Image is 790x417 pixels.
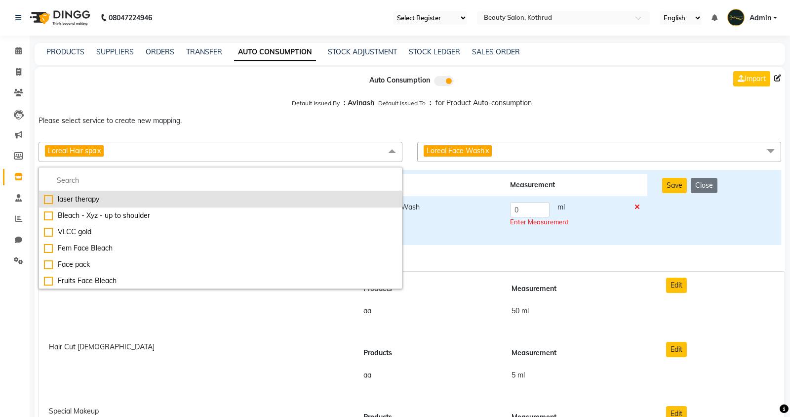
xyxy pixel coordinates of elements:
[186,47,222,56] a: TRANSFER
[510,217,623,227] div: Enter Measurement
[506,278,651,300] th: Measurement
[733,71,770,86] a: Import
[472,47,520,56] a: SALES ORDER
[357,278,506,300] th: Products
[512,371,525,379] span: 5 ml
[356,196,504,233] td: Loreal Face Wash
[44,243,397,253] div: Fem Face Bleach
[44,175,397,186] input: multiselect-search
[666,342,687,357] button: Edit
[357,364,506,386] td: aa
[484,146,489,155] a: x
[292,99,340,108] label: Default Issued By
[409,47,460,56] a: STOCK LEDGER
[557,202,565,217] span: ml
[44,194,397,205] div: laser therapy
[146,47,174,56] a: ORDERS
[662,178,687,193] button: Save
[44,210,397,221] div: Bleach - Xyz - up to shoulder
[691,178,717,193] button: Close
[357,300,506,322] td: aa
[46,47,84,56] a: PRODUCTS
[96,47,134,56] a: SUPPLIERS
[49,407,99,416] span: Special Makeup
[96,146,101,155] a: x
[328,47,397,56] a: STOCK ADJUSTMENT
[49,342,155,351] span: Hair Cut [DEMOGRAPHIC_DATA]
[512,306,529,315] span: 50 ml
[356,174,504,196] th: Products
[234,43,316,61] a: AUTO CONSUMPTION
[25,4,93,32] img: logo
[506,342,651,364] th: Measurement
[430,98,432,107] b: :
[294,75,530,86] div: Auto Consumption
[666,278,687,293] button: Edit
[427,146,484,155] span: Loreal Face Wash
[44,227,397,237] div: VLCC gold
[44,259,397,270] div: Face pack
[750,13,771,23] span: Admin
[378,99,426,108] label: Default Issued To
[504,174,629,196] th: Measurement
[435,98,532,107] span: for Product Auto-consumption
[35,112,785,130] p: Please select service to create new mapping.
[727,9,745,26] img: Admin
[48,146,96,155] span: Loreal Hair spa
[44,276,397,286] div: Fruits Face Bleach
[344,98,374,107] b: : Avinash
[109,4,152,32] b: 08047224946
[357,342,506,364] th: Products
